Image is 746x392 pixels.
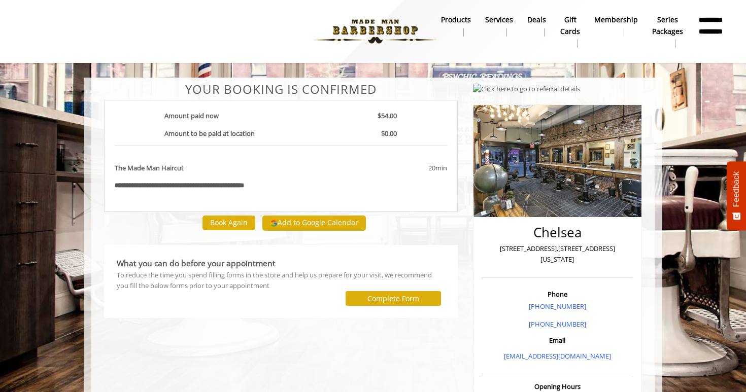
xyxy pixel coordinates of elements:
div: To reduce the time you spend filling forms in the store and help us prepare for your visit, we re... [117,270,445,291]
b: $54.00 [378,111,397,120]
a: [PHONE_NUMBER] [529,302,586,311]
b: $0.00 [381,129,397,138]
b: Services [485,14,513,25]
a: MembershipMembership [587,13,645,39]
a: [EMAIL_ADDRESS][DOMAIN_NAME] [504,351,611,361]
h3: Phone [484,291,630,298]
button: Feedback - Show survey [727,161,746,230]
h3: Email [484,337,630,344]
p: [STREET_ADDRESS],[STREET_ADDRESS][US_STATE] [484,243,630,265]
a: Gift cardsgift cards [553,13,587,50]
label: Complete Form [367,295,419,303]
h3: Opening Hours [482,383,633,390]
a: [PHONE_NUMBER] [529,319,586,329]
b: Amount paid now [164,111,219,120]
a: DealsDeals [520,13,553,39]
b: gift cards [560,14,580,37]
button: Add to Google Calendar [262,216,366,231]
a: Productsproducts [434,13,478,39]
button: Book Again [202,216,255,230]
button: Complete Form [346,291,441,306]
b: Series packages [652,14,683,37]
b: Amount to be paid at location [164,129,255,138]
a: Series packagesSeries packages [645,13,690,50]
b: Membership [594,14,638,25]
center: Your Booking is confirmed [104,83,458,96]
div: 20min [346,163,447,173]
img: Click here to go to referral details [473,84,580,94]
a: ServicesServices [478,13,520,39]
b: products [441,14,471,25]
h2: Chelsea [484,225,630,240]
b: The Made Man Haircut [115,163,184,173]
b: What you can do before your appointment [117,258,276,269]
img: Made Man Barbershop logo [306,4,445,59]
span: Feedback [732,171,741,207]
b: Deals [527,14,546,25]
